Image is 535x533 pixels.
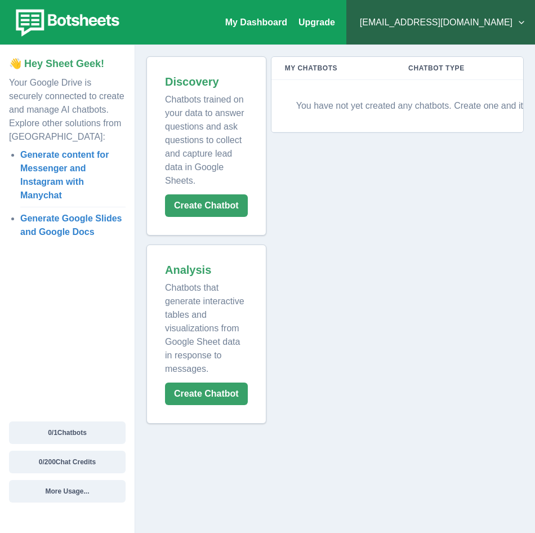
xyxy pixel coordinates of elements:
[165,75,248,88] h2: Discovery
[395,57,524,80] th: Chatbot Type
[9,421,126,444] button: 0/1Chatbots
[9,480,126,503] button: More Usage...
[9,7,123,38] img: botsheets-logo.png
[298,17,335,27] a: Upgrade
[225,17,287,27] a: My Dashboard
[165,277,248,376] p: Chatbots that generate interactive tables and visualizations from Google Sheet data in response t...
[165,194,248,217] button: Create Chatbot
[165,263,248,277] h2: Analysis
[165,383,248,405] button: Create Chatbot
[355,11,526,34] button: [EMAIL_ADDRESS][DOMAIN_NAME]
[9,56,126,72] p: 👋 Hey Sheet Geek!
[9,451,126,473] button: 0/200Chat Credits
[20,150,109,200] a: Generate content for Messenger and Instagram with Manychat
[9,72,126,144] p: Your Google Drive is securely connected to create and manage AI chatbots. Explore other solutions...
[271,57,395,80] th: My Chatbots
[165,88,248,188] p: Chatbots trained on your data to answer questions and ask questions to collect and capture lead d...
[20,214,122,237] a: Generate Google Slides and Google Docs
